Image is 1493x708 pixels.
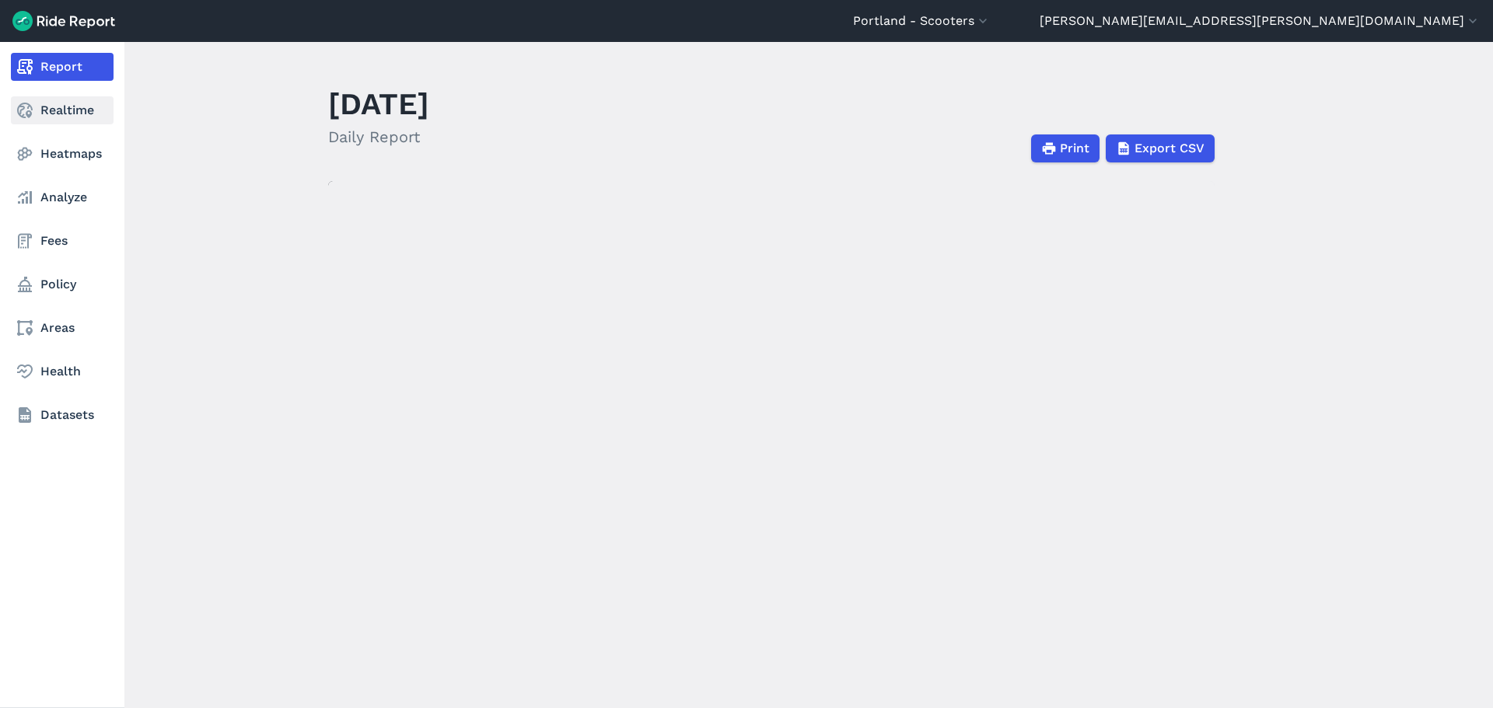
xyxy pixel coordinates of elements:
a: Analyze [11,183,114,211]
a: Realtime [11,96,114,124]
a: Datasets [11,401,114,429]
a: Fees [11,227,114,255]
a: Report [11,53,114,81]
button: [PERSON_NAME][EMAIL_ADDRESS][PERSON_NAME][DOMAIN_NAME] [1040,12,1481,30]
a: Policy [11,270,114,298]
h1: [DATE] [328,82,429,125]
button: Print [1031,134,1100,162]
img: Ride Report [12,11,115,31]
span: Print [1060,139,1089,158]
span: Export CSV [1135,139,1205,158]
a: Heatmaps [11,140,114,168]
button: Export CSV [1106,134,1215,162]
h2: Daily Report [328,125,429,148]
a: Health [11,357,114,385]
a: Areas [11,314,114,342]
button: Portland - Scooters [853,12,991,30]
